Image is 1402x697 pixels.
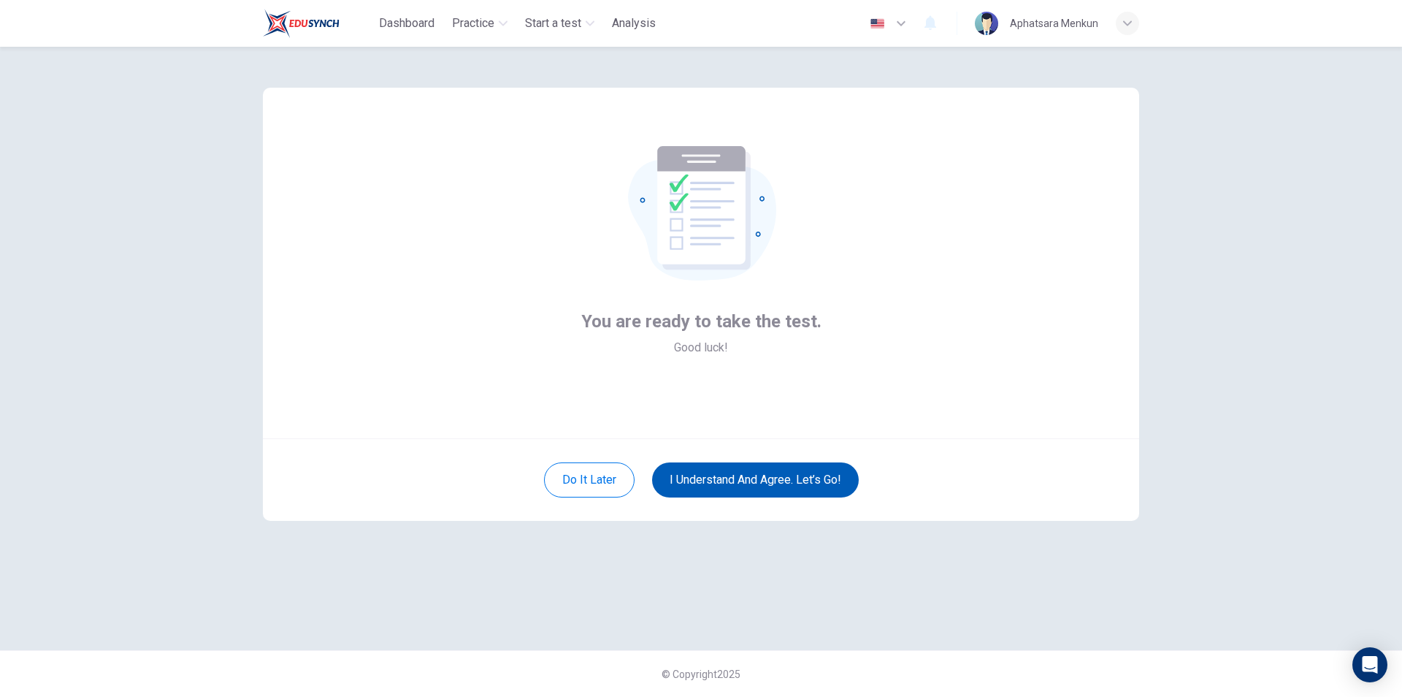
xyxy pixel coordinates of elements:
span: © Copyright 2025 [662,669,740,680]
button: Dashboard [373,10,440,37]
a: Train Test logo [263,9,373,38]
span: Start a test [525,15,581,32]
div: Open Intercom Messenger [1352,647,1387,682]
img: en [868,18,886,29]
button: Do it later [544,462,635,498]
span: Dashboard [379,15,434,32]
span: Analysis [612,15,656,32]
span: Good luck! [674,339,728,357]
button: I understand and agree. Let’s go! [652,462,859,498]
span: Practice [452,15,494,32]
img: Profile picture [975,12,998,35]
span: You are ready to take the test. [581,310,821,333]
img: Train Test logo [263,9,340,38]
div: Aphatsara Menkun [1010,15,1098,32]
button: Practice [446,10,513,37]
button: Start a test [519,10,600,37]
button: Analysis [606,10,662,37]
